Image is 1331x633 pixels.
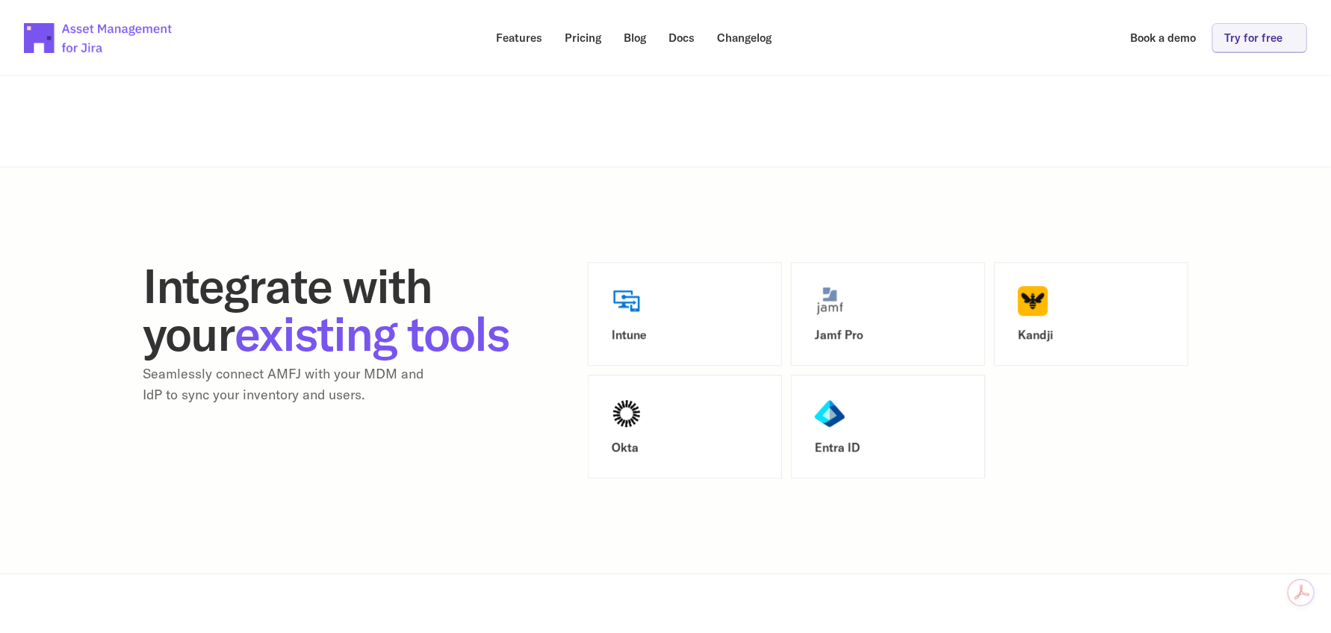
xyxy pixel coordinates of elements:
[496,32,542,43] p: Features
[1130,32,1196,43] p: Book a demo
[624,32,646,43] p: Blog
[143,364,441,407] p: Seamlessly connect AMFJ with your MDM and IdP to sync your inventory and users.
[1212,23,1307,52] a: Try for free
[235,303,509,364] span: existing tools
[707,23,782,52] a: Changelog
[612,328,758,342] h3: Intune
[554,23,612,52] a: Pricing
[717,32,772,43] p: Changelog
[658,23,705,52] a: Docs
[815,440,961,455] h3: Entra ID
[612,440,758,455] h3: Okta
[1120,23,1206,52] a: Book a demo
[1018,328,1164,342] h3: Kandji
[485,23,553,52] a: Features
[613,23,657,52] a: Blog
[668,32,695,43] p: Docs
[1224,32,1282,43] p: Try for free
[815,328,961,342] h3: Jamf Pro
[143,262,516,358] h2: Integrate with your
[565,32,601,43] p: Pricing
